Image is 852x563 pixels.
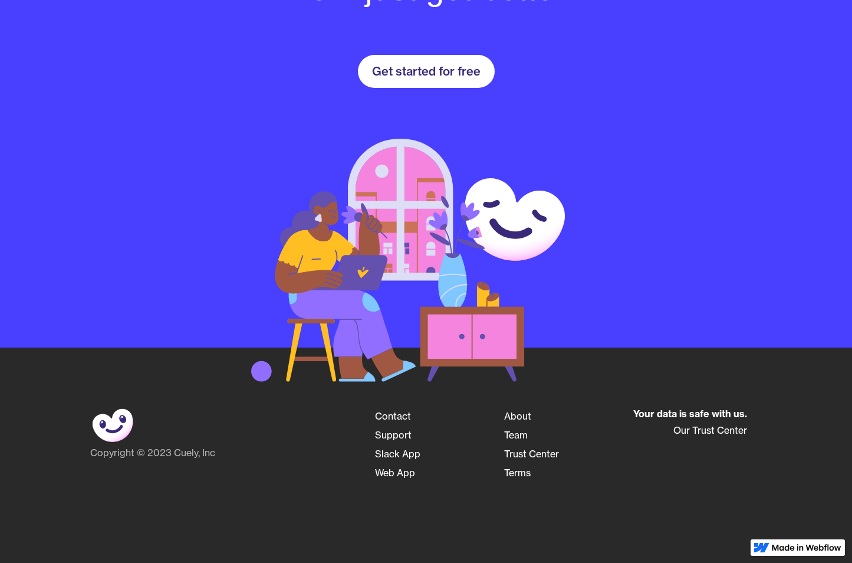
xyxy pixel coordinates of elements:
[90,447,363,459] div: Copyright © 2023 Cuely, Inc
[358,55,495,88] a: Get started for free
[633,421,747,440] div: Our Trust Center
[772,544,841,551] img: Made in Webflow
[633,407,747,421] div: Your data is safe with us.
[504,463,531,482] a: Terms
[504,444,559,463] a: Trust Center
[504,407,531,425] a: About
[504,425,528,444] a: Team
[375,463,415,482] a: Web App
[372,64,481,78] div: Get started for free
[633,407,747,440] a: Your data is safe with us.Our Trust Center
[375,444,420,463] a: Slack App
[375,407,411,425] a: Contact
[375,425,412,444] a: Support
